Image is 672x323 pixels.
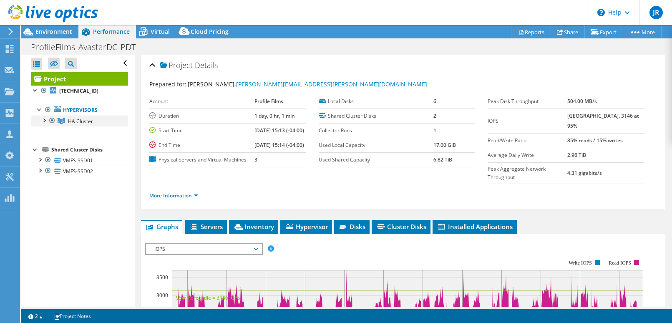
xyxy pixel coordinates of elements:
b: 3 [254,156,257,163]
span: Servers [189,222,223,231]
b: 1 day, 0 hr, 1 min [254,112,295,119]
span: IOPS [150,244,257,254]
b: [TECHNICAL_ID] [59,87,98,94]
text: Write IOPS [569,260,592,266]
b: 6 [433,98,436,105]
span: Inventory [233,222,274,231]
a: VMFS-SSD02 [31,166,128,177]
span: Installed Applications [437,222,513,231]
a: VMFS-SSD01 [31,155,128,166]
a: Project Notes [48,311,97,321]
label: Local Disks [319,97,433,106]
span: [PERSON_NAME], [188,80,427,88]
b: 1 [433,127,436,134]
a: Project [31,72,128,86]
text: 3000 [156,292,168,299]
a: More [623,25,662,38]
b: 2.96 TiB [567,151,586,159]
a: Share [551,25,585,38]
a: 2 [23,311,48,321]
label: Average Daily Write [488,151,567,159]
a: Reports [511,25,551,38]
label: Account [149,97,254,106]
b: [DATE] 15:14 (-04:00) [254,141,304,149]
label: Prepared for: [149,80,186,88]
label: Peak Disk Throughput [488,97,567,106]
text: 3500 [156,274,168,281]
span: HA Cluster [68,118,93,125]
span: Environment [35,28,72,35]
span: Cluster Disks [376,222,426,231]
a: More Information [149,192,198,199]
label: Start Time [149,126,254,135]
span: Hypervisor [284,222,328,231]
label: Duration [149,112,254,120]
label: Read/Write Ratio [488,136,567,145]
h1: ProfileFilms_AvastarDC_PDT [27,43,148,52]
b: 504.00 MB/s [567,98,597,105]
label: End Time [149,141,254,149]
b: [GEOGRAPHIC_DATA], 3146 at 95% [567,112,639,129]
span: Details [195,60,218,70]
a: HA Cluster [31,116,128,126]
label: IOPS [488,117,567,125]
span: Cloud Pricing [191,28,229,35]
b: 2 [433,112,436,119]
b: [DATE] 15:13 (-04:00) [254,127,304,134]
span: Project [160,61,193,70]
b: 85% reads / 15% writes [567,137,623,144]
span: JR [649,6,663,19]
svg: \n [597,9,605,16]
label: Peak Aggregate Network Throughput [488,165,567,182]
label: Physical Servers and Virtual Machines [149,156,254,164]
span: Virtual [151,28,170,35]
b: Profile Films [254,98,283,105]
b: 17.00 GiB [433,141,456,149]
text: Read IOPS [609,260,632,266]
a: [TECHNICAL_ID] [31,86,128,96]
label: Collector Runs [319,126,433,135]
text: 95th Percentile = 3146 IOPS [176,294,240,301]
span: Graphs [145,222,178,231]
b: 6.82 TiB [433,156,452,163]
span: Performance [93,28,130,35]
a: Hypervisors [31,105,128,116]
a: [PERSON_NAME][EMAIL_ADDRESS][PERSON_NAME][DOMAIN_NAME] [236,80,427,88]
a: Export [584,25,623,38]
div: Shared Cluster Disks [51,145,128,155]
label: Shared Cluster Disks [319,112,433,120]
span: Disks [338,222,365,231]
b: 4.31 gigabits/s [567,169,602,177]
label: Used Local Capacity [319,141,433,149]
label: Used Shared Capacity [319,156,433,164]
